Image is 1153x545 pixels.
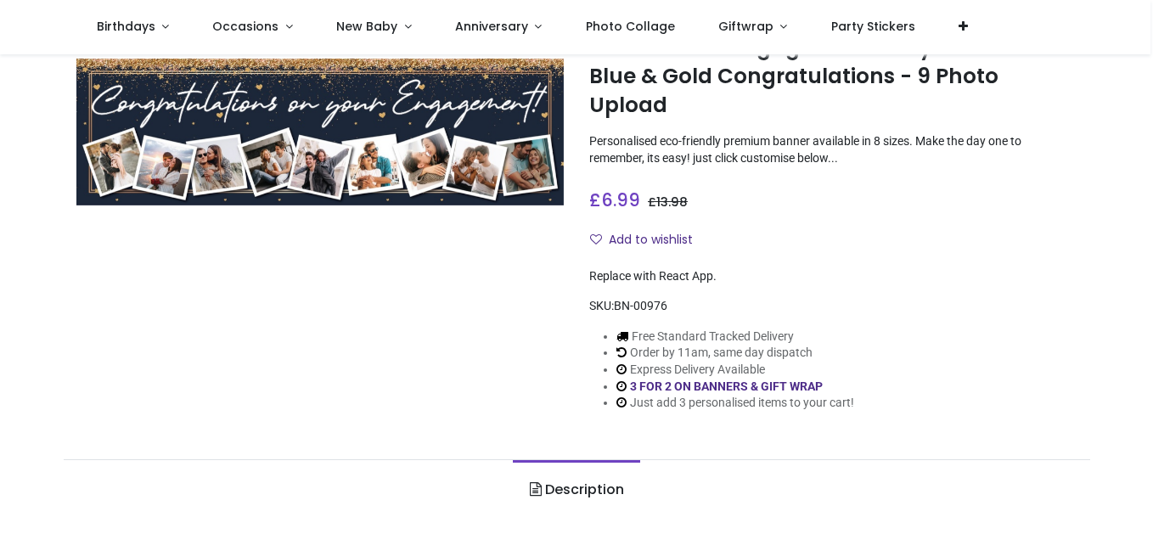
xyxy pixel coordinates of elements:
[589,188,640,212] span: £
[76,59,565,205] img: Personalised Engagement Party Banner - Blue & Gold Congratulations - 9 Photo Upload
[212,18,278,35] span: Occasions
[97,18,155,35] span: Birthdays
[648,194,688,211] span: £
[589,226,707,255] button: Add to wishlistAdd to wishlist
[586,18,675,35] span: Photo Collage
[513,460,639,520] a: Description
[630,379,823,393] a: 3 FOR 2 ON BANNERS & GIFT WRAP
[616,395,854,412] li: Just add 3 personalised items to your cart!
[616,345,854,362] li: Order by 11am, same day dispatch
[616,329,854,346] li: Free Standard Tracked Delivery
[656,194,688,211] span: 13.98
[455,18,528,35] span: Anniversary
[616,362,854,379] li: Express Delivery Available
[589,133,1077,166] p: Personalised eco-friendly premium banner available in 8 sizes. Make the day one to remember, its ...
[336,18,397,35] span: New Baby
[589,268,1077,285] div: Replace with React App.
[718,18,773,35] span: Giftwrap
[589,33,1077,121] h1: Personalised Engagement Party Banner - Blue & Gold Congratulations - 9 Photo Upload
[614,299,667,312] span: BN-00976
[589,298,1077,315] div: SKU:
[831,18,915,35] span: Party Stickers
[601,188,640,212] span: 6.99
[590,233,602,245] i: Add to wishlist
